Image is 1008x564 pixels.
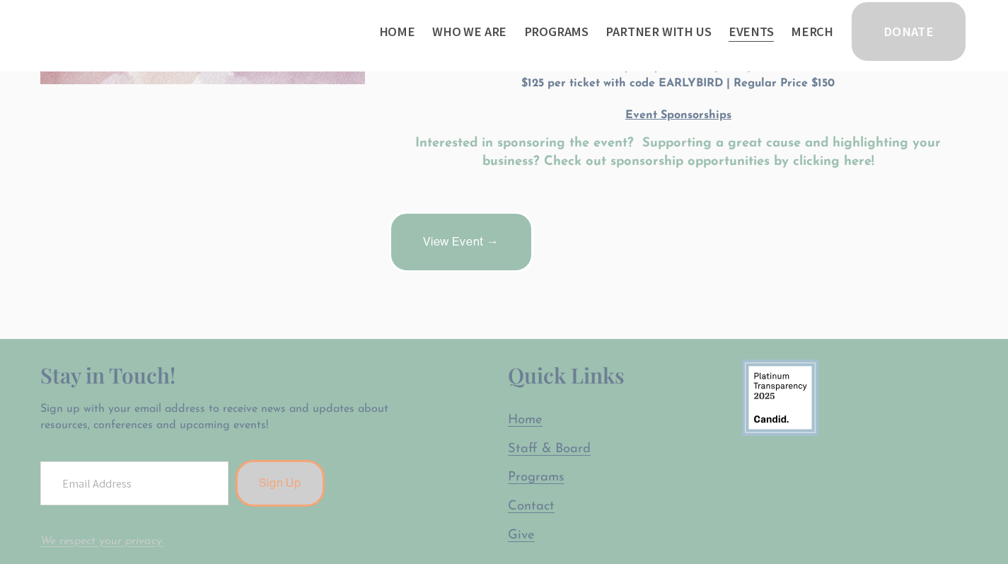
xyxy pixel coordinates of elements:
[791,20,833,43] a: Merch
[40,401,422,433] p: Sign up with your email address to receive news and updates about resources, conferences and upco...
[389,212,533,272] a: View Event →
[432,21,506,42] span: Who We Are
[432,20,506,43] a: folder dropdown
[40,359,422,391] h2: Stay in Touch!
[508,500,555,513] span: Contact
[508,361,625,389] span: Quick Links
[625,110,731,121] u: Event Sponsorships
[236,460,325,507] button: Sign Up
[415,137,945,168] a: Interested in sponsoring the event? Supporting a great cause and highlighting your business? Chec...
[606,20,711,43] a: folder dropdown
[508,442,591,456] span: Staff & Board
[606,21,711,42] span: Partner With Us
[524,21,589,42] span: Programs
[259,476,301,490] span: Sign Up
[508,529,535,542] span: Give
[508,440,591,459] a: Staff & Board
[508,471,564,484] span: Programs
[40,536,164,547] a: We respect your privacy.
[524,20,589,43] a: folder dropdown
[508,411,543,430] a: Home
[508,526,535,545] a: Give
[379,20,415,43] a: Home
[521,78,835,89] strong: $125 per ticket with code EARLYBIRD | Regular Price $150
[742,359,818,436] img: 9878580
[729,20,774,43] a: Events
[508,497,555,516] a: Contact
[508,468,564,487] a: Programs
[40,461,228,505] input: Email Address
[508,413,543,427] span: Home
